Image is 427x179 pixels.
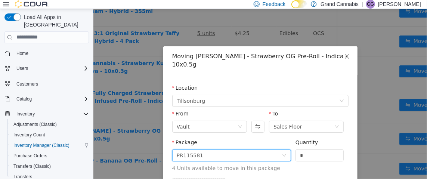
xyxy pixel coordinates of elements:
[180,112,209,123] div: Sales Floor
[13,109,89,118] span: Inventory
[10,130,48,139] a: Inventory Count
[10,120,60,129] a: Adjustments (Classic)
[16,96,32,102] span: Catalog
[15,0,49,8] img: Cova
[1,78,92,89] button: Customers
[13,49,89,58] span: Home
[13,132,45,138] span: Inventory Count
[10,162,54,171] a: Transfers (Classic)
[13,64,89,73] span: Users
[83,141,110,152] div: PR115581
[13,79,89,88] span: Customers
[13,95,89,104] span: Catalog
[7,140,92,151] button: Inventory Manager (Classic)
[13,142,69,148] span: Inventory Manager (Classic)
[145,115,149,121] i: icon: down
[263,0,285,8] span: Feedback
[83,112,96,123] div: Vault
[79,130,104,136] label: Package
[83,86,112,98] span: Tillsonburg
[7,151,92,161] button: Purchase Orders
[291,0,307,8] input: Dark Mode
[16,81,38,87] span: Customers
[243,37,264,58] button: Close
[251,44,257,50] i: icon: close
[16,65,28,71] span: Users
[202,141,250,152] input: Quantity
[13,95,35,104] button: Catalog
[7,161,92,172] button: Transfers (Classic)
[13,109,38,118] button: Inventory
[1,109,92,119] button: Inventory
[10,130,89,139] span: Inventory Count
[291,8,292,9] span: Dark Mode
[7,130,92,140] button: Inventory Count
[202,130,225,136] label: Quantity
[158,112,171,124] button: Swap
[10,141,72,150] a: Inventory Manager (Classic)
[241,115,246,121] i: icon: down
[13,64,31,73] button: Users
[79,43,255,60] div: Moving [PERSON_NAME] - Strawberry OG Pre-Roll - Indica - 10x0.5g
[13,49,31,58] a: Home
[189,144,193,149] i: icon: down
[16,50,28,56] span: Home
[7,119,92,130] button: Adjustments (Classic)
[1,63,92,74] button: Users
[10,162,89,171] span: Transfers (Classic)
[79,76,105,82] label: Location
[10,151,89,160] span: Purchase Orders
[13,121,57,127] span: Adjustments (Classic)
[176,102,185,108] label: To
[10,151,50,160] a: Purchase Orders
[13,80,41,89] a: Customers
[1,94,92,104] button: Catalog
[13,163,51,169] span: Transfers (Classic)
[1,48,92,59] button: Home
[79,102,95,108] label: From
[10,120,89,129] span: Adjustments (Classic)
[246,90,251,95] i: icon: down
[21,13,89,28] span: Load All Apps in [GEOGRAPHIC_DATA]
[10,141,89,150] span: Inventory Manager (Classic)
[79,155,255,163] span: 4 Units available to move in this package
[16,111,35,117] span: Inventory
[13,153,47,159] span: Purchase Orders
